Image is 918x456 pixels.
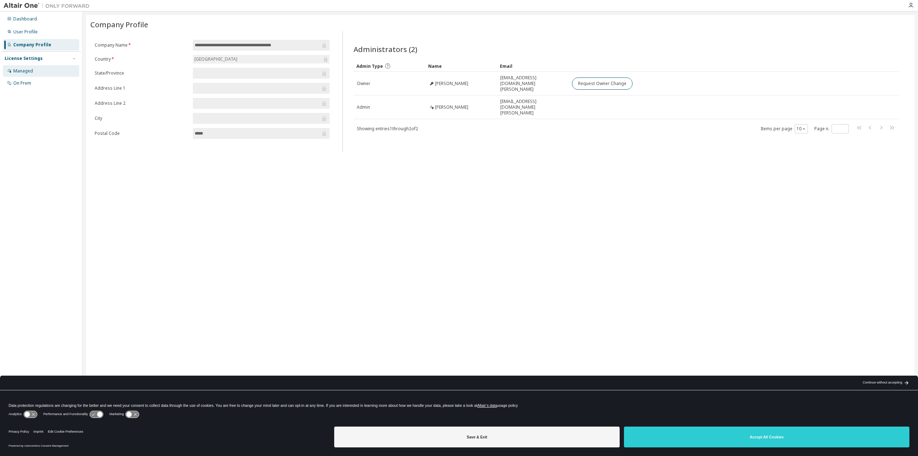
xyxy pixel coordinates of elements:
[357,81,370,86] span: Owner
[500,75,566,92] span: [EMAIL_ADDRESS][DOMAIN_NAME][PERSON_NAME]
[13,80,31,86] div: On Prem
[356,63,383,69] span: Admin Type
[435,104,468,110] span: [PERSON_NAME]
[354,44,417,54] span: Administrators (2)
[5,56,43,61] div: License Settings
[357,126,418,132] span: Showing entries 1 through 2 of 2
[357,104,370,110] span: Admin
[796,126,806,132] button: 10
[90,19,148,29] span: Company Profile
[95,42,189,48] label: Company Name
[193,55,330,64] div: [GEOGRAPHIC_DATA]
[193,55,238,63] div: [GEOGRAPHIC_DATA]
[814,124,849,133] span: Page n.
[13,29,38,35] div: User Profile
[500,99,566,116] span: [EMAIL_ADDRESS][DOMAIN_NAME][PERSON_NAME]
[4,2,93,9] img: Altair One
[95,131,189,136] label: Postal Code
[95,85,189,91] label: Address Line 1
[13,68,33,74] div: Managed
[428,60,494,72] div: Name
[95,56,189,62] label: Country
[13,42,51,48] div: Company Profile
[572,77,633,90] button: Request Owner Change
[95,100,189,106] label: Address Line 2
[761,124,808,133] span: Items per page
[13,16,37,22] div: Dashboard
[95,116,189,121] label: City
[435,81,468,86] span: [PERSON_NAME]
[95,70,189,76] label: State/Province
[500,60,566,72] div: Email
